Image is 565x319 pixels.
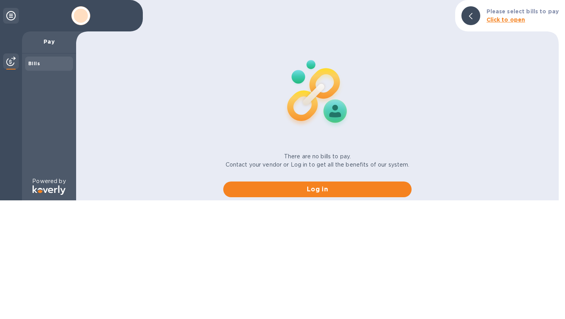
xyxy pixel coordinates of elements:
[28,60,40,66] b: Bills
[32,177,66,185] p: Powered by
[223,181,412,197] button: Log in
[230,185,405,194] span: Log in
[33,185,66,195] img: Logo
[487,8,559,15] b: Please select bills to pay
[487,16,525,23] b: Click to open
[226,152,410,169] p: There are no bills to pay. Contact your vendor or Log in to get all the benefits of our system.
[28,38,70,46] p: Pay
